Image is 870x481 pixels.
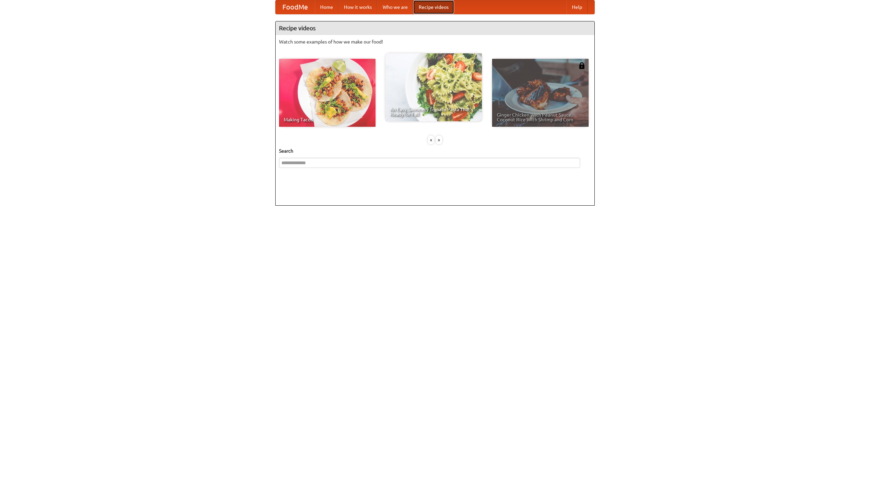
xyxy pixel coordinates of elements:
a: Who we are [377,0,413,14]
a: How it works [338,0,377,14]
a: Making Tacos [279,59,376,127]
img: 483408.png [578,62,585,69]
a: An Easy, Summery Tomato Pasta That's Ready for Fall [385,53,482,121]
span: An Easy, Summery Tomato Pasta That's Ready for Fall [390,107,477,117]
a: Home [315,0,338,14]
div: » [436,136,442,144]
p: Watch some examples of how we make our food! [279,38,591,45]
h4: Recipe videos [276,21,594,35]
h5: Search [279,148,591,154]
a: FoodMe [276,0,315,14]
a: Help [567,0,588,14]
div: « [428,136,434,144]
span: Making Tacos [284,117,371,122]
a: Recipe videos [413,0,454,14]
